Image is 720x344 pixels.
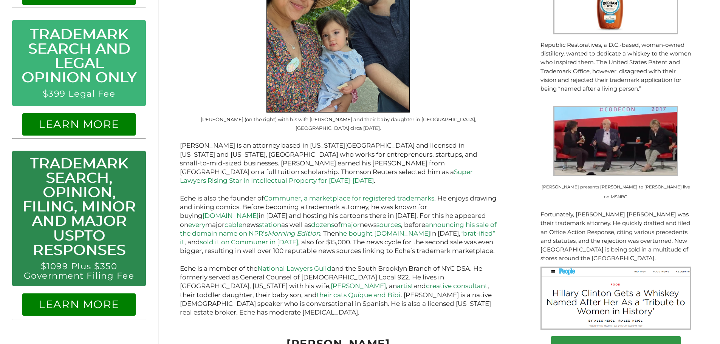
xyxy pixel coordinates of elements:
[542,184,690,199] small: [PERSON_NAME] presents [PERSON_NAME] to [PERSON_NAME] live on MSNBC.
[540,40,691,93] p: Republic Restoratives, a D.C.-based, woman-owned distillery, wanted to dedicate a whiskey to the ...
[317,291,401,299] a: their cats Quíque and Bibi
[339,230,430,237] a: he bought [DOMAIN_NAME]
[39,298,119,311] a: LEARN MORE
[264,194,434,202] a: Communer, a marketplace for registered trademarks
[540,267,691,330] img: Rodham Rye People Screenshot
[180,141,497,185] p: [PERSON_NAME] is an attorney based in [US_STATE][GEOGRAPHIC_DATA] and licensed in [US_STATE] and ...
[376,221,401,228] a: sources
[180,194,497,256] p: Eche is also the founder of . He enjoys drawing and inking comics. Before becoming a trademark at...
[331,282,386,290] a: [PERSON_NAME]
[180,256,497,335] p: Eche is a member of the and the South Brooklyn Branch of NYC DSA. He formerly served as General C...
[22,25,137,86] a: Trademark Search and Legal Opinion Only
[39,117,119,131] a: LEARN MORE
[259,221,281,228] a: station
[200,238,298,246] a: sold it on Communer in [DATE]
[203,212,259,219] a: [DOMAIN_NAME]
[43,88,115,99] a: $399 Legal Fee
[188,221,205,228] a: every
[180,221,497,237] a: announcing his sale of the domain name on NPR’sMorning Edition
[257,265,331,272] a: National Lawyers Guild
[311,221,334,228] a: dozens
[426,282,488,290] a: creative consultant
[225,221,242,228] a: cable
[553,106,678,176] img: Hillary is presented with Rodham Rye on MSNBC
[24,261,135,281] a: $1099 Plus $350 Government Filing Fee
[397,282,413,290] a: artist
[180,115,497,133] figcaption: [PERSON_NAME] (on the right) with his wife [PERSON_NAME] and their baby daughter in [GEOGRAPHIC_D...
[540,210,691,263] p: Fortunately, [PERSON_NAME] [PERSON_NAME] was their trademark attorney. He quickly drafted and fil...
[341,221,360,228] a: major
[22,154,136,259] a: Trademark Search, Opinion, Filing, Minor and Major USPTO Responses
[268,230,320,237] em: Morning Edition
